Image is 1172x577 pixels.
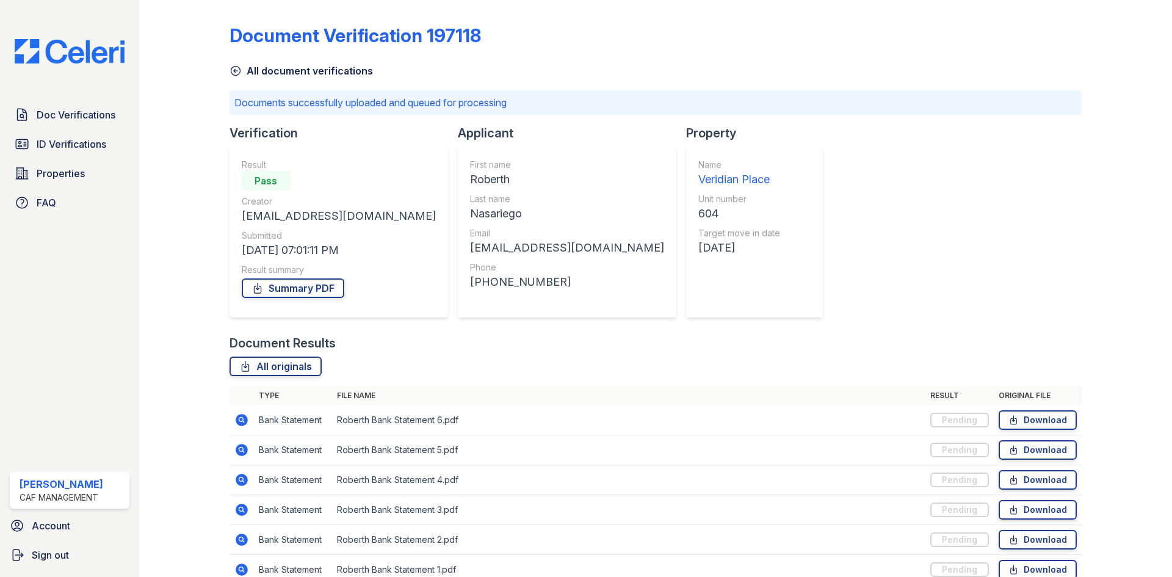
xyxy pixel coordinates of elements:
[254,495,332,525] td: Bank Statement
[930,413,989,427] div: Pending
[686,125,833,142] div: Property
[230,335,336,352] div: Document Results
[470,227,664,239] div: Email
[242,278,344,298] a: Summary PDF
[930,562,989,577] div: Pending
[332,386,925,405] th: File name
[994,386,1082,405] th: Original file
[999,410,1077,430] a: Download
[230,64,373,78] a: All document verifications
[332,495,925,525] td: Roberth Bank Statement 3.pdf
[930,473,989,487] div: Pending
[254,435,332,465] td: Bank Statement
[332,405,925,435] td: Roberth Bank Statement 6.pdf
[999,470,1077,490] a: Download
[698,159,780,171] div: Name
[470,274,664,291] div: [PHONE_NUMBER]
[242,230,436,242] div: Submitted
[242,264,436,276] div: Result summary
[32,518,70,533] span: Account
[254,525,332,555] td: Bank Statement
[37,107,115,122] span: Doc Verifications
[254,405,332,435] td: Bank Statement
[698,171,780,188] div: Veridian Place
[37,137,106,151] span: ID Verifications
[230,357,322,376] a: All originals
[242,242,436,259] div: [DATE] 07:01:11 PM
[332,435,925,465] td: Roberth Bank Statement 5.pdf
[698,239,780,256] div: [DATE]
[999,530,1077,550] a: Download
[242,159,436,171] div: Result
[230,24,481,46] div: Document Verification 197118
[930,532,989,547] div: Pending
[37,195,56,210] span: FAQ
[242,195,436,208] div: Creator
[20,477,103,492] div: [PERSON_NAME]
[20,492,103,504] div: CAF Management
[470,261,664,274] div: Phone
[37,166,85,181] span: Properties
[698,205,780,222] div: 604
[332,525,925,555] td: Roberth Bank Statement 2.pdf
[254,386,332,405] th: Type
[470,171,664,188] div: Roberth
[230,125,458,142] div: Verification
[930,443,989,457] div: Pending
[698,193,780,205] div: Unit number
[458,125,686,142] div: Applicant
[470,159,664,171] div: First name
[470,193,664,205] div: Last name
[5,39,134,64] img: CE_Logo_Blue-a8612792a0a2168367f1c8372b55b34899dd931a85d93a1a3d3e32e68fde9ad4.png
[925,386,994,405] th: Result
[254,465,332,495] td: Bank Statement
[32,548,69,562] span: Sign out
[10,191,129,215] a: FAQ
[470,205,664,222] div: Nasariego
[234,95,1077,110] p: Documents successfully uploaded and queued for processing
[242,171,291,191] div: Pass
[698,227,780,239] div: Target move in date
[698,159,780,188] a: Name Veridian Place
[999,500,1077,520] a: Download
[10,132,129,156] a: ID Verifications
[5,513,134,538] a: Account
[470,239,664,256] div: [EMAIL_ADDRESS][DOMAIN_NAME]
[242,208,436,225] div: [EMAIL_ADDRESS][DOMAIN_NAME]
[10,103,129,127] a: Doc Verifications
[332,465,925,495] td: Roberth Bank Statement 4.pdf
[10,161,129,186] a: Properties
[5,543,134,567] a: Sign out
[999,440,1077,460] a: Download
[930,503,989,517] div: Pending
